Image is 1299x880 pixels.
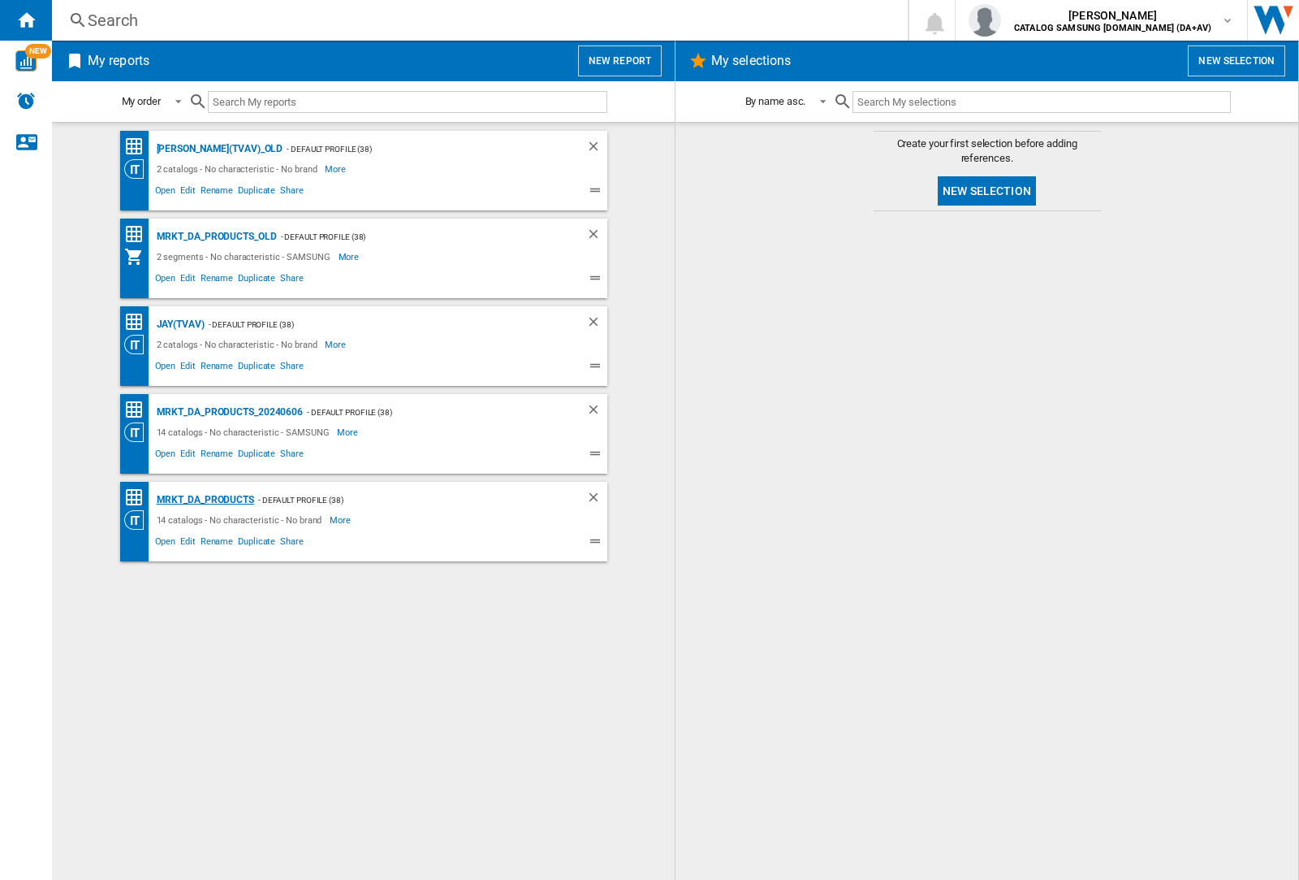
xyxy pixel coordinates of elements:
[337,423,360,442] span: More
[278,446,306,466] span: Share
[938,176,1036,206] button: New selection
[153,510,330,530] div: 14 catalogs - No characteristic - No brand
[330,510,353,530] span: More
[586,139,607,159] div: Delete
[153,247,339,267] div: 2 segments - No characteristic - SAMSUNG
[283,139,553,159] div: - Default profile (38)
[198,183,235,202] span: Rename
[208,91,607,113] input: Search My reports
[235,446,278,466] span: Duplicate
[84,46,153,76] h2: My reports
[303,402,553,423] div: - Default profile (38)
[278,534,306,553] span: Share
[325,335,348,354] span: More
[124,488,153,508] div: Price Matrix
[153,358,179,378] span: Open
[153,227,277,247] div: MRKT_DA_PRODUCTS_OLD
[124,224,153,245] div: Price Matrix
[153,314,205,335] div: JAY(TVAV)
[198,446,235,466] span: Rename
[153,183,179,202] span: Open
[969,4,1001,37] img: profile.jpg
[153,446,179,466] span: Open
[586,402,607,423] div: Delete
[586,227,607,247] div: Delete
[124,247,153,267] div: My Assortment
[578,46,662,76] button: New report
[124,510,153,530] div: Category View
[153,402,304,423] div: MRKT_DA_PRODUCTS_20240606
[25,44,51,59] span: NEW
[124,312,153,332] div: Price Matrix
[1188,46,1285,76] button: New selection
[178,358,198,378] span: Edit
[874,137,1101,166] span: Create your first selection before adding references.
[153,159,326,179] div: 2 catalogs - No characteristic - No brand
[278,358,306,378] span: Share
[15,50,37,72] img: wise-card.svg
[153,490,254,510] div: MRKT_DA_PRODUCTS
[124,335,153,354] div: Category View
[235,358,278,378] span: Duplicate
[235,534,278,553] span: Duplicate
[153,335,326,354] div: 2 catalogs - No characteristic - No brand
[178,183,198,202] span: Edit
[124,137,153,157] div: Price Matrix
[153,271,179,290] span: Open
[586,314,607,335] div: Delete
[124,159,153,179] div: Category View
[277,227,554,247] div: - Default profile (38)
[198,271,235,290] span: Rename
[235,183,278,202] span: Duplicate
[708,46,794,76] h2: My selections
[1014,23,1211,33] b: CATALOG SAMSUNG [DOMAIN_NAME] (DA+AV)
[178,446,198,466] span: Edit
[178,534,198,553] span: Edit
[1014,7,1211,24] span: [PERSON_NAME]
[124,400,153,420] div: Price Matrix
[254,490,554,510] div: - Default profile (38)
[852,91,1230,113] input: Search My selections
[198,358,235,378] span: Rename
[198,534,235,553] span: Rename
[122,95,161,107] div: My order
[278,271,306,290] span: Share
[124,423,153,442] div: Category View
[88,9,865,32] div: Search
[16,91,36,111] img: alerts-logo.svg
[586,490,607,510] div: Delete
[745,95,806,107] div: By name asc.
[178,271,198,290] span: Edit
[278,183,306,202] span: Share
[153,534,179,553] span: Open
[153,423,338,442] div: 14 catalogs - No characteristic - SAMSUNG
[339,247,362,267] span: More
[325,159,348,179] span: More
[205,314,554,335] div: - Default profile (38)
[235,271,278,290] span: Duplicate
[153,139,283,159] div: [PERSON_NAME](TVAV)_old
